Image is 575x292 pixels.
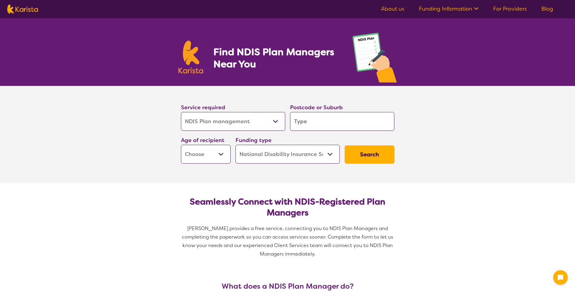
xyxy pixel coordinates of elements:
[181,104,225,111] label: Service required
[345,145,394,164] button: Search
[7,5,38,14] img: Karista logo
[419,5,479,12] a: Funding Information
[182,225,394,257] span: [PERSON_NAME] provides a free service, connecting you to NDIS Plan Managers and completing the pa...
[290,112,394,131] input: Type
[181,137,224,144] label: Age of recipient
[186,196,389,218] h2: Seamlessly Connect with NDIS-Registered Plan Managers
[381,5,404,12] a: About us
[353,33,397,86] img: plan-management
[541,5,553,12] a: Blog
[236,137,272,144] label: Funding type
[179,282,397,290] h3: What does a NDIS Plan Manager do?
[290,104,343,111] label: Postcode or Suburb
[493,5,527,12] a: For Providers
[213,46,340,70] h1: Find NDIS Plan Managers Near You
[179,41,203,73] img: Karista logo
